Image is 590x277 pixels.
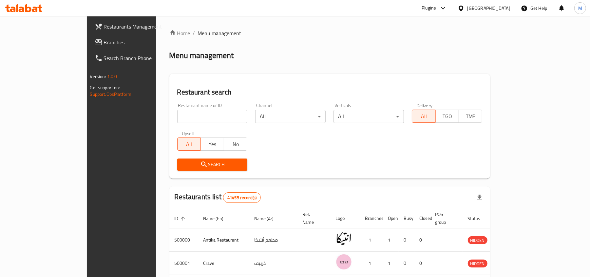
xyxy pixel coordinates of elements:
span: 1.0.0 [107,72,117,81]
button: No [224,138,247,151]
th: Busy [399,208,414,228]
span: All [415,112,433,121]
td: 0 [414,252,430,275]
a: Search Branch Phone [89,50,185,66]
span: Ref. Name [303,210,323,226]
span: Name (Ar) [255,215,282,223]
button: Search [177,159,248,171]
th: Closed [414,208,430,228]
label: Upsell [182,131,194,136]
button: TMP [459,110,482,123]
span: Name (En) [203,215,232,223]
span: Get support on: [90,83,120,92]
h2: Restaurant search [177,87,483,97]
span: HIDDEN [468,260,487,267]
h2: Restaurants list [175,192,261,203]
span: Menu management [198,29,241,37]
span: TGO [438,112,456,121]
span: Status [468,215,489,223]
span: All [180,139,198,149]
button: All [177,138,201,151]
div: [GEOGRAPHIC_DATA] [467,5,510,12]
th: Logo [331,208,360,228]
div: All [333,110,404,123]
nav: breadcrumb [169,29,490,37]
span: Restaurants Management [104,23,180,31]
td: 1 [383,252,399,275]
span: M [578,5,582,12]
td: 1 [360,228,383,252]
td: Antika Restaurant [198,228,249,252]
a: Restaurants Management [89,19,185,34]
h2: Menu management [169,50,234,61]
span: 41455 record(s) [223,195,260,201]
td: 1 [360,252,383,275]
img: Crave [336,254,352,270]
span: TMP [462,112,480,121]
span: Search [182,160,242,169]
button: TGO [435,110,459,123]
th: Branches [360,208,383,228]
td: 0 [414,228,430,252]
th: Open [383,208,399,228]
label: Delivery [416,103,433,108]
a: Support.OpsPlatform [90,90,132,98]
a: Branches [89,34,185,50]
span: HIDDEN [468,237,487,244]
input: Search for restaurant name or ID.. [177,110,248,123]
span: POS group [435,210,455,226]
span: Search Branch Phone [104,54,180,62]
button: Yes [200,138,224,151]
span: Yes [203,139,221,149]
td: كرييف [249,252,297,275]
span: Branches [104,38,180,46]
span: Version: [90,72,106,81]
td: 1 [383,228,399,252]
div: Total records count [223,192,261,203]
button: All [412,110,435,123]
td: Crave [198,252,249,275]
span: ID [175,215,187,223]
div: All [255,110,326,123]
img: Antika Restaurant [336,230,352,247]
div: Plugins [422,4,436,12]
td: 0 [399,252,414,275]
td: مطعم أنتيكا [249,228,297,252]
span: No [227,139,245,149]
li: / [193,29,195,37]
div: Export file [472,190,487,205]
td: 0 [399,228,414,252]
